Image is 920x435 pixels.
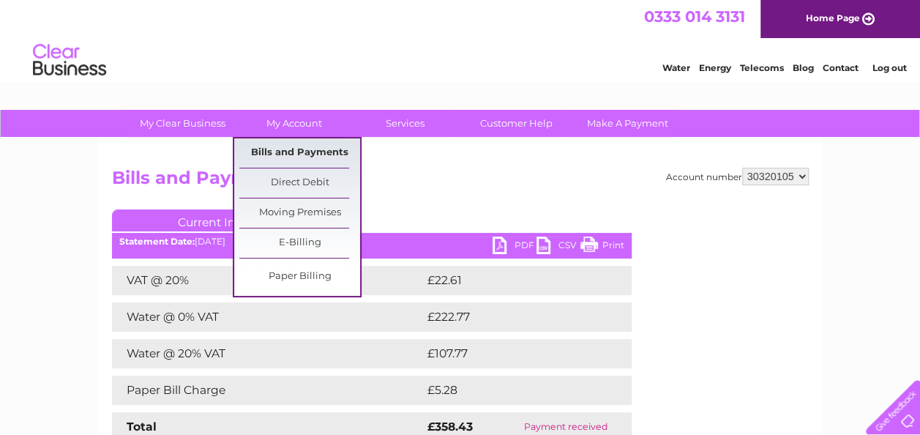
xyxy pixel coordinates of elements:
a: Print [580,237,624,258]
a: Moving Premises [239,198,360,228]
td: Water @ 20% VAT [112,339,424,368]
a: Water [662,62,690,73]
a: Contact [823,62,859,73]
td: £5.28 [424,376,597,405]
a: Log out [872,62,906,73]
img: logo.png [32,38,107,83]
td: Paper Bill Charge [112,376,424,405]
strong: £358.43 [427,420,473,434]
a: PDF [493,237,536,258]
a: My Account [233,110,354,137]
div: [DATE] [112,237,632,247]
div: Clear Business is a trading name of Verastar Limited (registered in [GEOGRAPHIC_DATA] No. 3667643... [115,8,807,71]
a: Paper Billing [239,262,360,291]
strong: Total [127,420,157,434]
a: 0333 014 3131 [644,7,745,26]
div: Account number [666,168,809,185]
a: Current Invoice [112,209,332,231]
a: CSV [536,237,580,258]
a: Telecoms [740,62,784,73]
b: Statement Date: [119,236,195,247]
a: My Clear Business [122,110,243,137]
a: Bills and Payments [239,138,360,168]
td: £107.77 [424,339,604,368]
a: Direct Debit [239,168,360,198]
a: Make A Payment [567,110,688,137]
a: Blog [793,62,814,73]
a: Customer Help [456,110,577,137]
td: Water @ 0% VAT [112,302,424,332]
a: E-Billing [239,228,360,258]
a: Energy [699,62,731,73]
td: £22.61 [424,266,601,295]
h2: Bills and Payments [112,168,809,196]
td: £222.77 [424,302,605,332]
td: VAT @ 20% [112,266,424,295]
a: Services [345,110,465,137]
